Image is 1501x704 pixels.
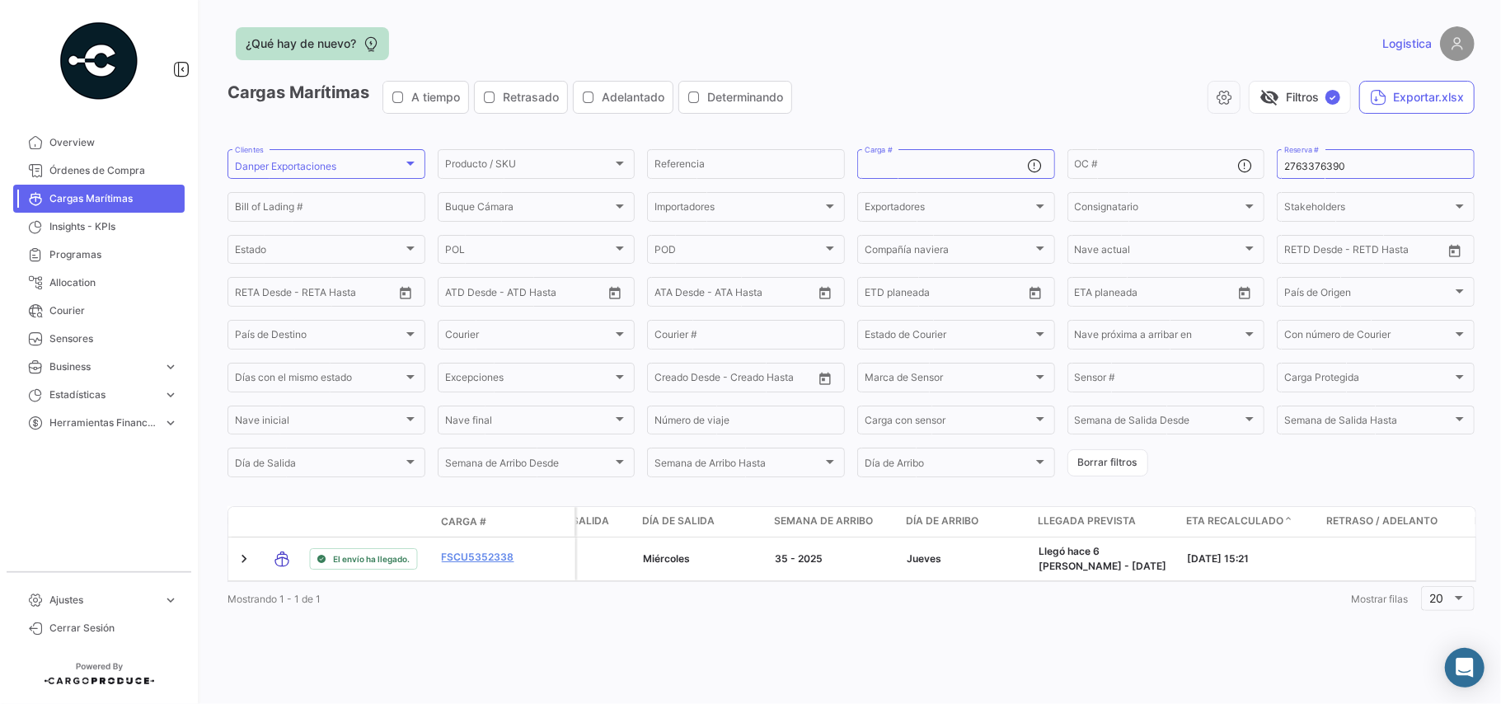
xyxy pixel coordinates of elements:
span: Courier [445,331,613,343]
button: visibility_offFiltros✓ [1249,81,1351,114]
input: Desde [1284,246,1314,258]
mat-select-trigger: Danper Exportaciones [235,160,336,172]
span: Cargas Marítimas [49,191,178,206]
span: Semana de Salida Desde [1075,417,1243,429]
span: Herramientas Financieras [49,415,157,430]
span: Ajustes [49,593,157,608]
button: Open calendar [1023,280,1048,305]
span: POD [654,246,823,258]
span: ETA Recalculado [1186,514,1283,528]
span: 20 [1430,591,1444,605]
input: ATA Desde [654,289,705,300]
span: visibility_off [1259,87,1279,107]
span: POL [445,246,613,258]
span: Importadores [654,204,823,215]
span: A tiempo [411,89,460,106]
a: Órdenes de Compra [13,157,185,185]
div: Llegó hace 6 [PERSON_NAME] - [DATE] [1039,544,1174,574]
span: País de Origen [1284,289,1452,300]
input: ATD Desde [445,289,497,300]
span: Insights - KPIs [49,219,178,234]
span: expand_more [163,593,178,608]
div: Miércoles [643,551,762,566]
span: Sensores [49,331,178,346]
span: Órdenes de Compra [49,163,178,178]
a: Insights - KPIs [13,213,185,241]
span: Estado [235,246,403,258]
img: placeholder-user.png [1440,26,1475,61]
span: Consignatario [1075,204,1243,215]
input: ATA Hasta [716,289,792,300]
span: Nave actual [1075,246,1243,258]
input: ATD Hasta [509,289,584,300]
a: Expand/Collapse Row [236,551,252,567]
span: Retrasado [503,89,559,106]
span: Excepciones [445,374,613,386]
input: Desde [1075,289,1105,300]
datatable-header-cell: Modo de Transporte [261,515,303,528]
span: El envío ha llegado. [334,552,410,566]
button: Open calendar [813,280,837,305]
button: A tiempo [383,82,468,113]
datatable-header-cell: Semana de Arribo [767,507,899,537]
div: Jueves [907,551,1025,566]
span: Courier [49,303,178,318]
span: Retraso / Adelanto [1326,514,1438,528]
span: Logistica [1382,35,1432,52]
datatable-header-cell: Día de Arribo [899,507,1031,537]
span: Compañía naviera [865,246,1033,258]
span: Exportadores [865,204,1033,215]
button: ¿Qué hay de nuevo? [236,27,389,60]
button: Open calendar [393,280,418,305]
span: Allocation [49,275,178,290]
h3: Cargas Marítimas [227,81,797,114]
datatable-header-cell: Llegada prevista [1031,507,1180,537]
span: Cerrar Sesión [49,621,178,636]
button: Exportar.xlsx [1359,81,1475,114]
datatable-header-cell: ETA Recalculado [1180,507,1320,537]
a: Programas [13,241,185,269]
span: Producto / SKU [445,161,613,172]
button: Borrar filtros [1067,449,1148,476]
span: Semana de Arribo Desde [445,460,613,472]
input: Hasta [906,289,982,300]
span: Marca de Sensor [865,374,1033,386]
input: Hasta [276,289,352,300]
span: expand_more [163,359,178,374]
span: Nave inicial [235,417,403,429]
span: Estado de Courier [865,331,1033,343]
span: País de Destino [235,331,403,343]
span: Buque Cámara [445,204,613,215]
a: Allocation [13,269,185,297]
span: Día de Arribo [906,514,978,528]
datatable-header-cell: Estado de Envio [303,515,434,528]
span: Carga Protegida [1284,374,1452,386]
span: Días con el mismo estado [235,374,403,386]
span: Semana de Arribo [774,514,873,528]
a: Sensores [13,325,185,353]
span: Programas [49,247,178,262]
button: Retrasado [475,82,567,113]
span: Semana de Arribo Hasta [654,460,823,472]
span: Día de Salida [235,460,403,472]
span: expand_more [163,415,178,430]
span: expand_more [163,387,178,402]
span: Semana de Salida Hasta [1284,417,1452,429]
span: Nave próxima a arribar en [1075,331,1243,343]
div: Abrir Intercom Messenger [1445,648,1485,688]
img: powered-by.png [58,20,140,102]
span: [DATE] 15:21 [1187,552,1249,565]
div: 35 - 2025 [775,551,894,566]
input: Hasta [1116,289,1192,300]
a: Courier [13,297,185,325]
span: Estadísticas [49,387,157,402]
span: Mostrar filas [1351,593,1408,605]
span: Business [49,359,157,374]
span: Nave final [445,417,613,429]
span: ✓ [1325,90,1340,105]
span: Mostrando 1 - 1 de 1 [227,593,321,605]
span: Stakeholders [1284,204,1452,215]
datatable-header-cell: Carga # [434,508,533,536]
span: Con número de Courier [1284,331,1452,343]
button: Open calendar [1232,280,1257,305]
